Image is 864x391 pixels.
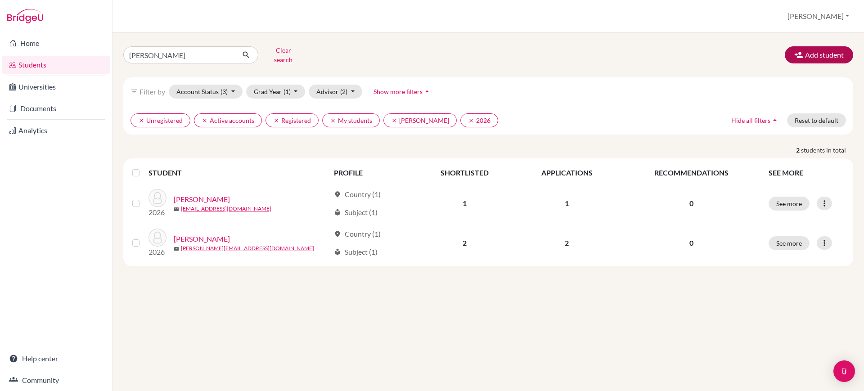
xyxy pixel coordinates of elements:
[246,85,306,99] button: Grad Year(1)
[7,9,43,23] img: Bridge-U
[174,207,179,212] span: mail
[334,248,341,256] span: local_library
[460,113,498,127] button: clear2026
[334,247,378,257] div: Subject (1)
[334,209,341,216] span: local_library
[796,145,801,155] strong: 2
[763,162,850,184] th: SEE MORE
[340,88,347,95] span: (2)
[174,246,179,252] span: mail
[322,113,380,127] button: clearMy students
[415,184,514,223] td: 1
[169,85,243,99] button: Account Status(3)
[330,117,336,124] i: clear
[2,350,110,368] a: Help center
[731,117,770,124] span: Hide all filters
[2,99,110,117] a: Documents
[769,236,810,250] button: See more
[174,194,230,205] a: [PERSON_NAME]
[468,117,474,124] i: clear
[514,162,619,184] th: APPLICATIONS
[148,162,328,184] th: STUDENT
[138,117,144,124] i: clear
[2,121,110,139] a: Analytics
[2,56,110,74] a: Students
[514,223,619,263] td: 2
[620,162,763,184] th: RECOMMENDATIONS
[415,223,514,263] td: 2
[785,46,853,63] button: Add student
[148,229,166,247] img: Majumdar, Pramit
[258,43,308,67] button: Clear search
[787,113,846,127] button: Reset to default
[181,244,314,252] a: [PERSON_NAME][EMAIL_ADDRESS][DOMAIN_NAME]
[194,113,262,127] button: clearActive accounts
[724,113,787,127] button: Hide all filtersarrow_drop_up
[625,238,758,248] p: 0
[783,8,853,25] button: [PERSON_NAME]
[2,371,110,389] a: Community
[625,198,758,209] p: 0
[148,207,166,218] p: 2026
[328,162,415,184] th: PROFILE
[833,360,855,382] div: Open Intercom Messenger
[373,88,423,95] span: Show more filters
[273,117,279,124] i: clear
[123,46,235,63] input: Find student by name...
[139,87,165,96] span: Filter by
[202,117,208,124] i: clear
[148,189,166,207] img: Majumdar, Pramit
[769,197,810,211] button: See more
[514,184,619,223] td: 1
[415,162,514,184] th: SHORTLISTED
[801,145,853,155] span: students in total
[174,234,230,244] a: [PERSON_NAME]
[2,34,110,52] a: Home
[423,87,432,96] i: arrow_drop_up
[334,189,381,200] div: Country (1)
[130,113,190,127] button: clearUnregistered
[181,205,271,213] a: [EMAIL_ADDRESS][DOMAIN_NAME]
[220,88,228,95] span: (3)
[283,88,291,95] span: (1)
[265,113,319,127] button: clearRegistered
[391,117,397,124] i: clear
[309,85,362,99] button: Advisor(2)
[148,247,166,257] p: 2026
[770,116,779,125] i: arrow_drop_up
[130,88,138,95] i: filter_list
[2,78,110,96] a: Universities
[334,207,378,218] div: Subject (1)
[366,85,439,99] button: Show more filtersarrow_drop_up
[334,229,381,239] div: Country (1)
[383,113,457,127] button: clear[PERSON_NAME]
[334,191,341,198] span: location_on
[334,230,341,238] span: location_on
